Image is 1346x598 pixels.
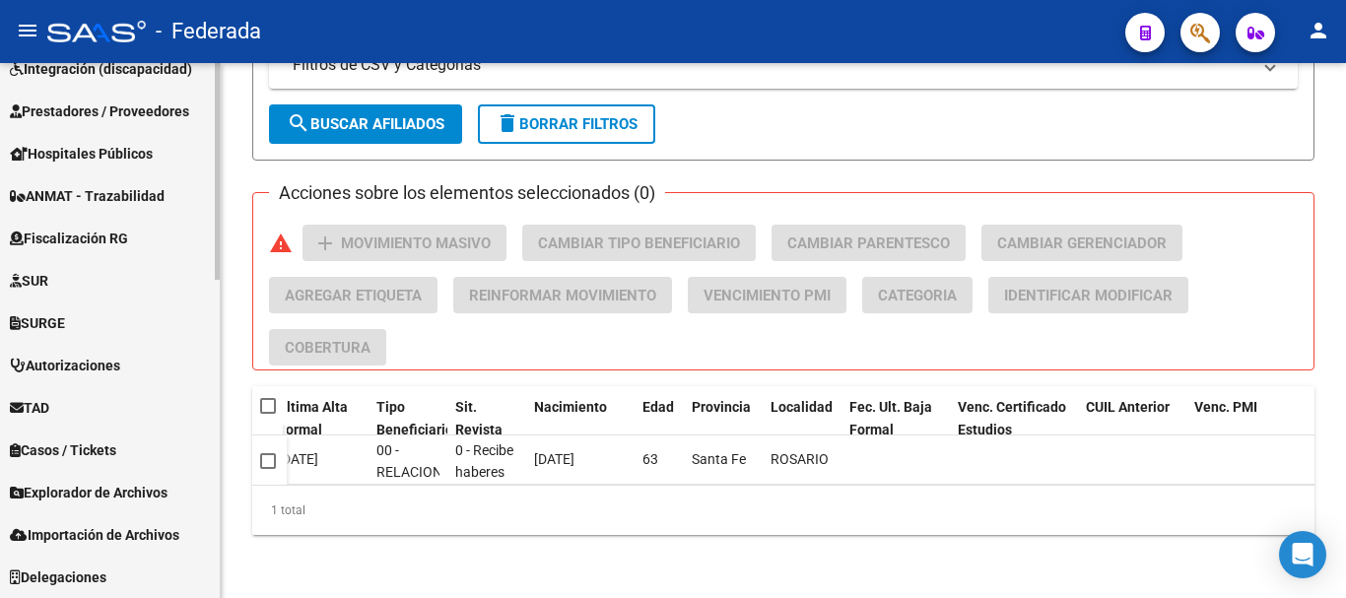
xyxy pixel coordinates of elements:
[1078,386,1186,451] datatable-header-cell: CUIL Anterior
[453,277,672,313] button: Reinformar Movimiento
[988,277,1188,313] button: Identificar Modificar
[287,115,444,133] span: Buscar Afiliados
[538,234,740,252] span: Cambiar Tipo Beneficiario
[369,386,447,451] datatable-header-cell: Tipo Beneficiario
[341,234,491,252] span: Movimiento Masivo
[950,386,1078,451] datatable-header-cell: Venc. Certificado Estudios
[313,232,337,255] mat-icon: add
[270,386,369,451] datatable-header-cell: Ultima Alta Formal
[269,179,665,207] h3: Acciones sobre los elementos seleccionados (0)
[635,386,684,451] datatable-header-cell: Edad
[704,287,831,304] span: Vencimiento PMI
[269,329,386,365] button: Cobertura
[1004,287,1173,304] span: Identificar Modificar
[522,225,756,261] button: Cambiar Tipo Beneficiario
[269,277,437,313] button: Agregar Etiqueta
[16,19,39,42] mat-icon: menu
[849,399,932,437] span: Fec. Ult. Baja Formal
[269,104,462,144] button: Buscar Afiliados
[10,228,128,249] span: Fiscalización RG
[252,486,1314,535] div: 1 total
[642,451,658,467] span: 63
[10,566,106,588] span: Delegaciones
[771,399,833,415] span: Localidad
[496,115,638,133] span: Borrar Filtros
[772,225,966,261] button: Cambiar Parentesco
[10,312,65,334] span: SURGE
[1194,399,1257,415] span: Venc. PMI
[692,399,751,415] span: Provincia
[10,482,168,503] span: Explorador de Archivos
[692,451,746,467] span: Santa Fe
[763,386,841,451] datatable-header-cell: Localidad
[285,339,370,357] span: Cobertura
[10,185,165,207] span: ANMAT - Trazabilidad
[10,100,189,122] span: Prestadores / Proveedores
[862,277,973,313] button: Categoria
[787,234,950,252] span: Cambiar Parentesco
[10,524,179,546] span: Importación de Archivos
[958,399,1066,437] span: Venc. Certificado Estudios
[269,232,293,255] mat-icon: warning
[1186,386,1314,451] datatable-header-cell: Venc. PMI
[293,54,1250,76] mat-panel-title: Filtros de CSV y Categorias
[10,439,116,461] span: Casos / Tickets
[447,386,526,451] datatable-header-cell: Sit. Revista
[10,143,153,165] span: Hospitales Públicos
[10,397,49,419] span: TAD
[1307,19,1330,42] mat-icon: person
[496,111,519,135] mat-icon: delete
[269,41,1298,89] mat-expansion-panel-header: Filtros de CSV y Categorias
[771,451,829,467] span: ROSARIO
[285,287,422,304] span: Agregar Etiqueta
[455,442,537,503] span: 0 - Recibe haberes regularmente
[534,451,574,467] span: [DATE]
[376,399,453,437] span: Tipo Beneficiario
[878,287,957,304] span: Categoria
[469,287,656,304] span: Reinformar Movimiento
[684,386,763,451] datatable-header-cell: Provincia
[997,234,1167,252] span: Cambiar Gerenciador
[10,58,192,80] span: Integración (discapacidad)
[642,399,674,415] span: Edad
[534,399,607,415] span: Nacimiento
[376,442,468,525] span: 00 - RELACION DE DEPENDENCIA
[1086,399,1170,415] span: CUIL Anterior
[10,270,48,292] span: SUR
[455,399,503,437] span: Sit. Revista
[156,10,261,53] span: - Federada
[478,104,655,144] button: Borrar Filtros
[1279,531,1326,578] div: Open Intercom Messenger
[981,225,1182,261] button: Cambiar Gerenciador
[526,386,635,451] datatable-header-cell: Nacimiento
[278,399,348,437] span: Ultima Alta Formal
[841,386,950,451] datatable-header-cell: Fec. Ult. Baja Formal
[287,111,310,135] mat-icon: search
[278,448,361,471] div: [DATE]
[303,225,506,261] button: Movimiento Masivo
[688,277,846,313] button: Vencimiento PMI
[10,355,120,376] span: Autorizaciones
